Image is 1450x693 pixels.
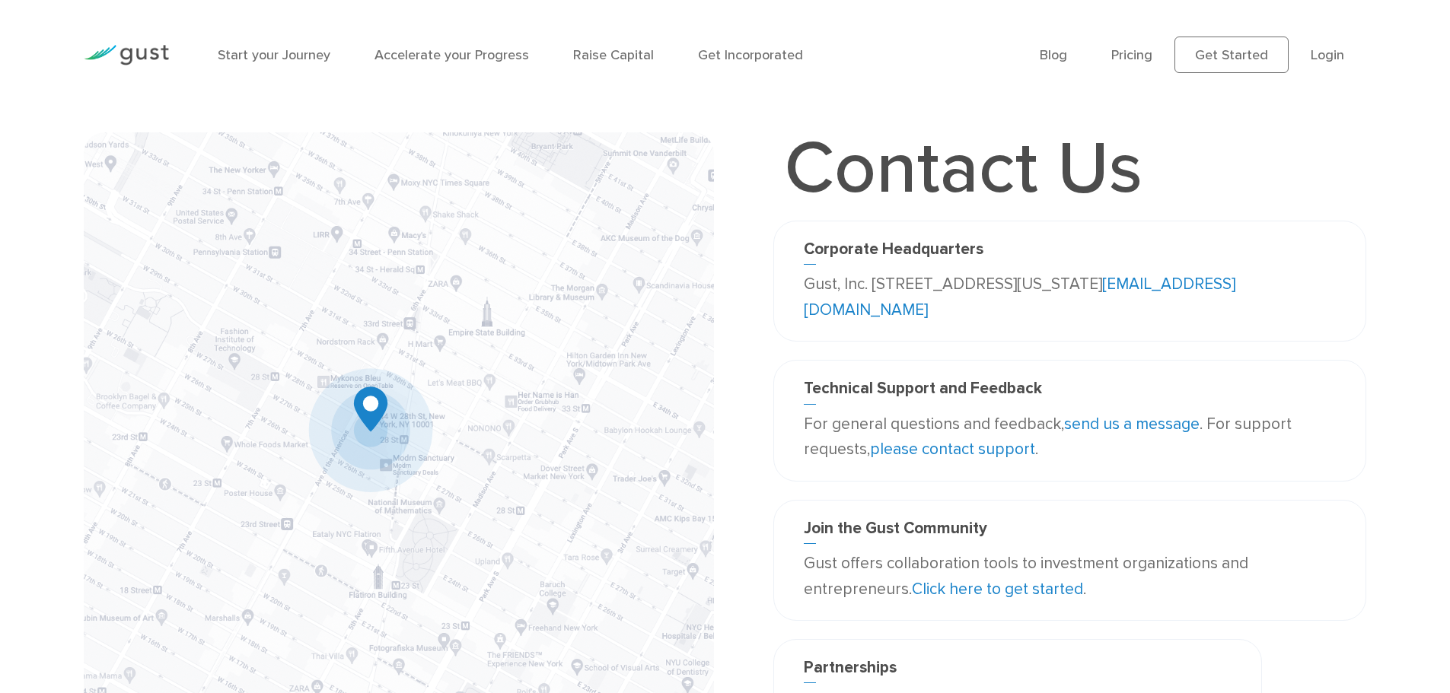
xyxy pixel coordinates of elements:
[870,440,1035,459] a: please contact support
[804,379,1336,404] h3: Technical Support and Feedback
[374,47,529,63] a: Accelerate your Progress
[804,412,1336,463] p: For general questions and feedback, . For support requests, .
[1064,415,1200,434] a: send us a message
[773,132,1154,205] h1: Contact Us
[1040,47,1067,63] a: Blog
[698,47,803,63] a: Get Incorporated
[573,47,654,63] a: Raise Capital
[804,275,1235,319] a: [EMAIL_ADDRESS][DOMAIN_NAME]
[218,47,330,63] a: Start your Journey
[1174,37,1289,73] a: Get Started
[912,580,1083,599] a: Click here to get started
[84,45,169,65] img: Gust Logo
[1311,47,1344,63] a: Login
[804,658,1232,683] h3: Partnerships
[804,272,1336,323] p: Gust, Inc. [STREET_ADDRESS][US_STATE]
[804,551,1336,602] p: Gust offers collaboration tools to investment organizations and entrepreneurs. .
[804,240,1336,265] h3: Corporate Headquarters
[1111,47,1152,63] a: Pricing
[804,519,1336,544] h3: Join the Gust Community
